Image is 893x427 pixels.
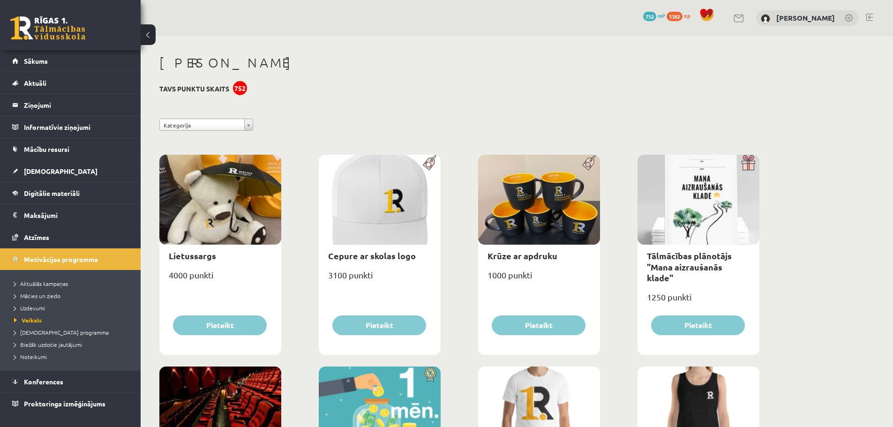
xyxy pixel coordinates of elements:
[658,12,665,19] span: mP
[667,12,695,19] a: 1382 xp
[12,182,129,204] a: Digitālie materiāli
[173,315,267,335] button: Pieteikt
[492,315,585,335] button: Pieteikt
[12,72,129,94] a: Aktuāli
[14,329,109,336] span: [DEMOGRAPHIC_DATA] programma
[776,13,835,22] a: [PERSON_NAME]
[14,304,45,312] span: Uzdevumi
[12,248,129,270] a: Motivācijas programma
[420,155,441,171] img: Populāra prece
[332,315,426,335] button: Pieteikt
[24,79,46,87] span: Aktuāli
[738,155,759,171] img: Dāvana ar pārsteigumu
[14,292,60,300] span: Mācies un ziedo
[159,119,253,131] a: Kategorija
[24,233,49,241] span: Atzīmes
[420,367,441,382] img: Atlaide
[647,250,732,283] a: Tālmācības plānotājs "Mana aizraušanās klade"
[579,155,600,171] img: Populāra prece
[169,250,216,261] a: Lietussargs
[24,57,48,65] span: Sākums
[328,250,416,261] a: Cepure ar skolas logo
[24,399,105,408] span: Proktoringa izmēģinājums
[164,119,240,131] span: Kategorija
[24,167,98,175] span: [DEMOGRAPHIC_DATA]
[12,94,129,116] a: Ziņojumi
[14,292,131,300] a: Mācies un ziedo
[24,116,129,138] legend: Informatīvie ziņojumi
[24,255,98,263] span: Motivācijas programma
[24,145,69,153] span: Mācību resursi
[12,50,129,72] a: Sākums
[233,81,247,95] div: 752
[12,204,129,226] a: Maksājumi
[478,267,600,291] div: 1000 punkti
[643,12,665,19] a: 752 mP
[488,250,557,261] a: Krūze ar apdruku
[10,16,85,40] a: Rīgas 1. Tālmācības vidusskola
[14,316,42,324] span: Veikals
[14,304,131,312] a: Uzdevumi
[14,316,131,324] a: Veikals
[24,94,129,116] legend: Ziņojumi
[14,352,131,361] a: Noteikumi
[12,371,129,392] a: Konferences
[12,116,129,138] a: Informatīvie ziņojumi
[761,14,770,23] img: Viktorija Plikša
[159,267,281,291] div: 4000 punkti
[14,280,68,287] span: Aktuālās kampaņas
[12,160,129,182] a: [DEMOGRAPHIC_DATA]
[24,189,80,197] span: Digitālie materiāli
[159,85,229,93] h3: Tavs punktu skaits
[638,289,759,313] div: 1250 punkti
[14,279,131,288] a: Aktuālās kampaņas
[12,226,129,248] a: Atzīmes
[667,12,683,21] span: 1382
[651,315,745,335] button: Pieteikt
[684,12,690,19] span: xp
[643,12,656,21] span: 752
[24,204,129,226] legend: Maksājumi
[14,341,82,348] span: Biežāk uzdotie jautājumi
[24,377,63,386] span: Konferences
[14,353,47,360] span: Noteikumi
[14,340,131,349] a: Biežāk uzdotie jautājumi
[319,267,441,291] div: 3100 punkti
[12,138,129,160] a: Mācību resursi
[12,393,129,414] a: Proktoringa izmēģinājums
[14,328,131,337] a: [DEMOGRAPHIC_DATA] programma
[159,55,759,71] h1: [PERSON_NAME]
